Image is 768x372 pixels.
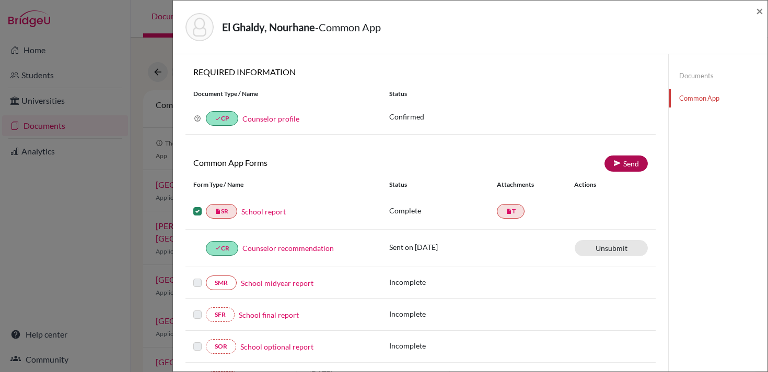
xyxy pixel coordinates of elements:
a: SOR [206,339,236,354]
a: School final report [239,309,299,320]
i: done [215,245,221,251]
a: doneCP [206,111,238,126]
i: insert_drive_file [215,208,221,214]
a: Counselor recommendation [242,243,334,254]
i: done [215,115,221,122]
a: insert_drive_fileT [497,204,525,219]
a: Send [604,155,648,172]
button: Close [756,5,763,17]
a: SMR [206,275,237,290]
h6: Common App Forms [185,158,421,167]
div: Actions [562,180,626,189]
div: Attachments [497,180,562,189]
div: Document Type / Name [185,89,381,99]
a: insert_drive_fileSR [206,204,237,219]
p: Sent on [DATE] [389,242,497,253]
i: insert_drive_file [506,208,512,214]
p: Incomplete [389,308,497,319]
h6: REQUIRED INFORMATION [185,67,656,77]
p: Complete [389,205,497,216]
a: Documents [669,67,767,85]
strong: El Ghaldy, Nourhane [222,21,315,33]
a: School optional report [240,341,313,352]
div: Status [381,89,656,99]
span: - Common App [315,21,381,33]
div: Form Type / Name [185,180,381,189]
p: Incomplete [389,277,497,287]
a: Unsubmit [575,240,648,256]
div: Status [389,180,497,189]
a: Counselor profile [242,114,299,123]
p: Incomplete [389,340,497,351]
a: Common App [669,89,767,107]
p: Confirmed [389,111,648,122]
a: School midyear report [241,278,313,289]
span: × [756,3,763,18]
a: School report [241,206,286,217]
a: SFR [206,307,235,322]
a: doneCR [206,241,238,256]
